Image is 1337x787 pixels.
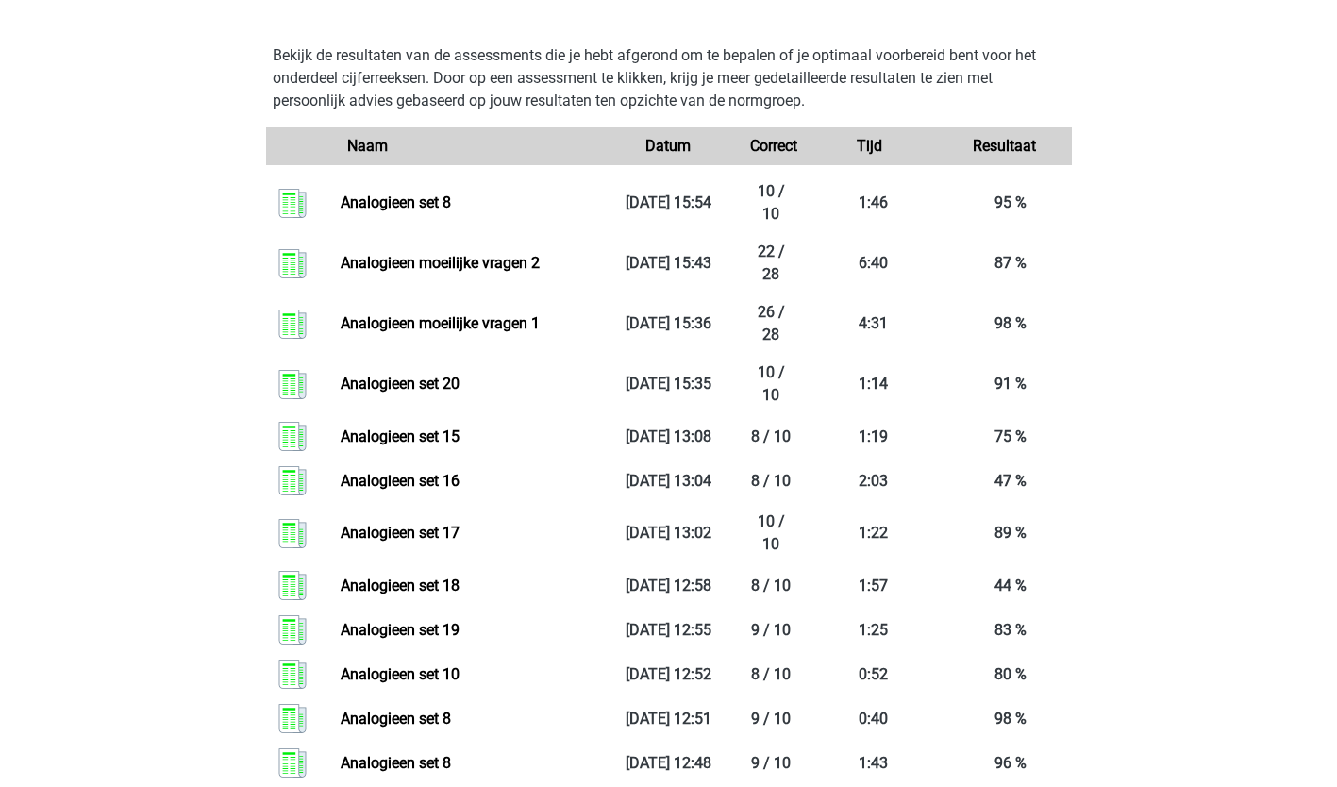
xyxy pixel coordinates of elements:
a: Analogieen set 19 [341,621,460,639]
div: Datum [601,135,735,158]
a: Analogieen moeilijke vragen 1 [341,314,540,332]
div: Tijd [803,135,937,158]
a: Analogieen set 8 [341,754,451,772]
a: Analogieen moeilijke vragen 2 [341,254,540,272]
a: Analogieen set 8 [341,710,451,728]
a: Analogieen set 18 [341,577,460,594]
p: Bekijk de resultaten van de assessments die je hebt afgerond om te bepalen of je optimaal voorber... [273,44,1065,112]
a: Analogieen set 17 [341,524,460,542]
a: Analogieen set 15 [341,427,460,445]
a: Analogieen set 20 [341,375,460,393]
div: Resultaat [937,135,1071,158]
a: Analogieen set 16 [341,472,460,490]
div: Naam [333,135,602,158]
a: Analogieen set 10 [341,665,460,683]
div: Correct [736,135,803,158]
a: Analogieen set 8 [341,193,451,211]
